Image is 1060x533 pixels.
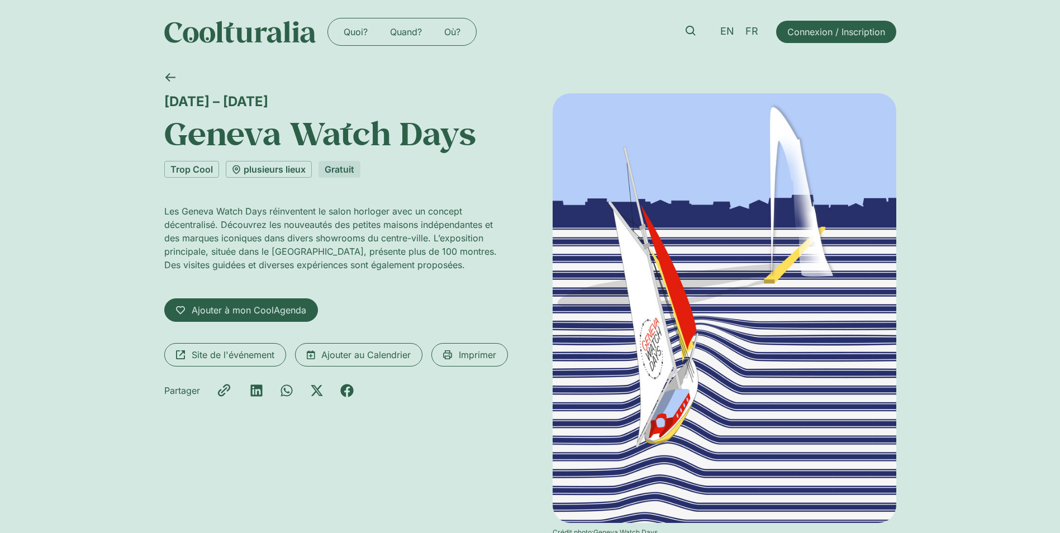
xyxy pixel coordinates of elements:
[164,161,219,178] a: Trop Cool
[295,343,422,367] a: Ajouter au Calendrier
[310,384,324,397] div: Partager sur x-twitter
[164,298,318,322] a: Ajouter à mon CoolAgenda
[321,348,411,361] span: Ajouter au Calendrier
[776,21,896,43] a: Connexion / Inscription
[164,93,508,110] div: [DATE] – [DATE]
[226,161,312,178] a: plusieurs lieux
[740,23,764,40] a: FR
[192,348,274,361] span: Site de l'événement
[164,384,200,397] div: Partager
[553,93,896,523] img: Coolturalia - Geneva Watch Days
[250,384,263,397] div: Partager sur linkedin
[332,23,379,41] a: Quoi?
[431,343,508,367] a: Imprimer
[433,23,472,41] a: Où?
[280,384,293,397] div: Partager sur whatsapp
[340,384,354,397] div: Partager sur facebook
[720,26,734,37] span: EN
[164,114,508,152] h1: Geneva Watch Days
[332,23,472,41] nav: Menu
[164,343,286,367] a: Site de l'événement
[192,303,306,317] span: Ajouter à mon CoolAgenda
[459,348,496,361] span: Imprimer
[787,25,885,39] span: Connexion / Inscription
[319,161,360,178] div: Gratuit
[164,204,508,272] p: Les Geneva Watch Days réinventent le salon horloger avec un concept décentralisé. Découvrez les n...
[379,23,433,41] a: Quand?
[745,26,758,37] span: FR
[715,23,740,40] a: EN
